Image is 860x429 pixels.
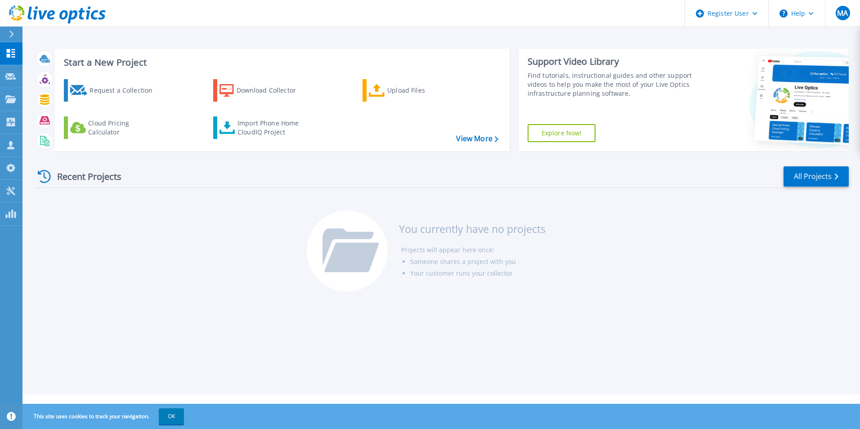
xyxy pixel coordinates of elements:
a: Upload Files [363,79,463,102]
div: Request a Collection [90,81,161,99]
div: Cloud Pricing Calculator [88,119,160,137]
a: All Projects [784,166,849,187]
div: Import Phone Home CloudIQ Project [237,119,308,137]
a: Download Collector [213,79,314,102]
a: Explore Now! [528,124,596,142]
div: Support Video Library [528,56,696,67]
span: This site uses cookies to track your navigation. [25,408,184,425]
h3: Start a New Project [64,58,498,67]
a: View More [456,134,498,143]
a: Request a Collection [64,79,164,102]
div: Upload Files [387,81,459,99]
span: MA [837,9,848,17]
li: Your customer runs your collector [410,268,546,279]
div: Find tutorials, instructional guides and other support videos to help you make the most of your L... [528,71,696,98]
button: OK [159,408,184,425]
li: Someone shares a project with you [410,256,546,268]
div: Recent Projects [35,165,134,188]
a: Cloud Pricing Calculator [64,116,164,139]
h3: You currently have no projects [399,224,546,234]
li: Projects will appear here once: [401,244,546,256]
div: Download Collector [237,81,309,99]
